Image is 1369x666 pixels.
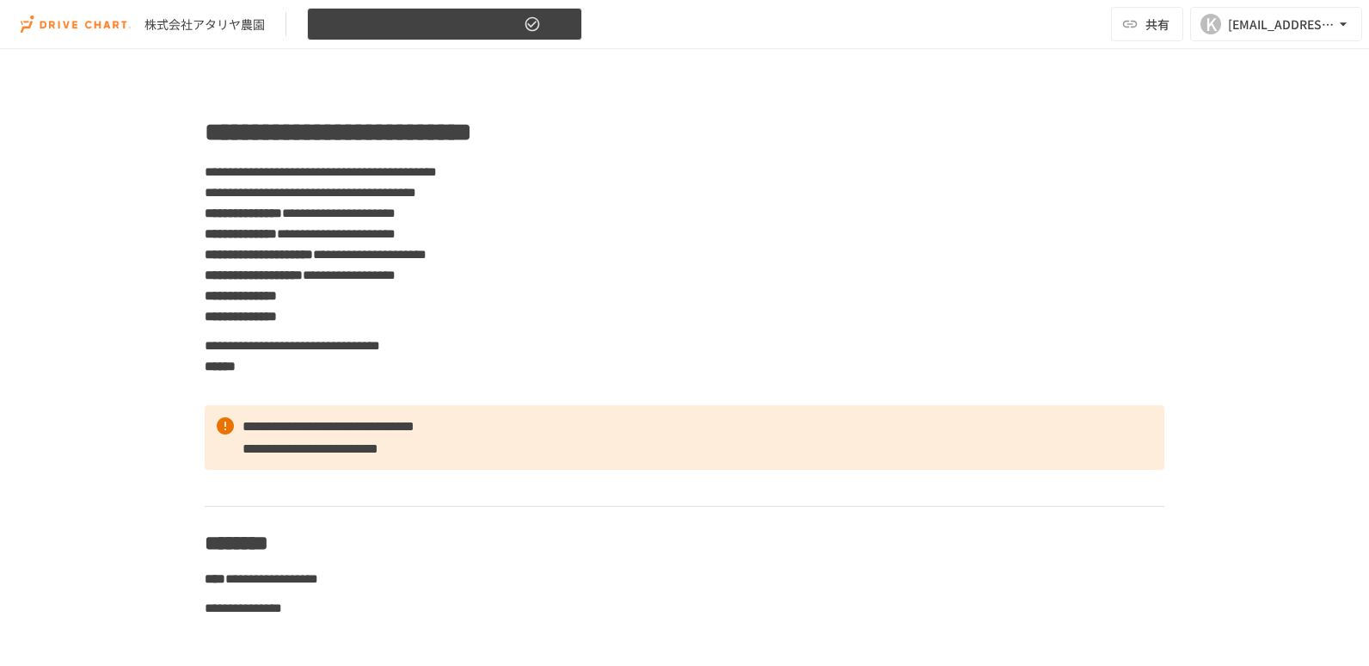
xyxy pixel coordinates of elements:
[1145,15,1169,34] span: 共有
[1111,7,1183,41] button: 共有
[144,15,265,34] div: 株式会社アタリヤ農園
[21,10,131,38] img: i9VDDS9JuLRLX3JIUyK59LcYp6Y9cayLPHs4hOxMB9W
[307,8,582,41] button: DRIVE CHARTオンボーディング_v4.3
[1200,14,1221,34] div: K
[1228,14,1335,35] div: [EMAIL_ADDRESS][DOMAIN_NAME]
[318,14,520,35] span: DRIVE CHARTオンボーディング_v4.3
[1190,7,1362,41] button: K[EMAIL_ADDRESS][DOMAIN_NAME]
